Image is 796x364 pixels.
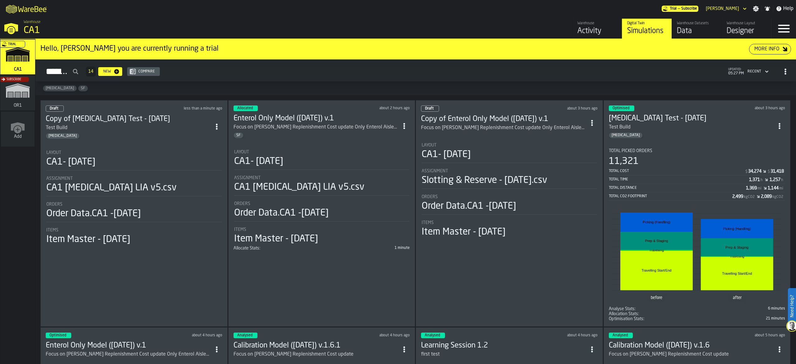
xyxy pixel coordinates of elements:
[234,175,410,196] div: stat-Assignment
[609,341,774,351] h3: Calibration Model ([DATE]) v.1.6
[46,150,222,155] div: Title
[609,105,634,111] div: status-3 2
[228,100,415,327] div: ItemListCard-DashboardItemContainer
[662,6,698,12] div: Menu Subscription
[609,306,636,311] span: Analyse Stats:
[425,107,434,110] span: Draft
[761,178,763,182] span: h
[334,106,410,110] div: Updated: 9/30/2025, 3:56:49 PM Created: 9/30/2025, 1:37:26 PM
[762,6,773,12] label: button-toggle-Notifications
[421,114,586,124] h3: Copy of Enterol Only Model ([DATE]) v.1
[422,226,506,238] div: Item Master - [DATE]
[745,68,770,75] div: DropdownMenuValue-4
[746,186,757,191] div: Stat Value
[768,170,770,174] span: $
[706,6,739,11] div: DropdownMenuValue-Jasmine Lim
[749,177,760,182] div: Stat Value
[651,296,662,300] text: before
[46,341,211,351] div: Enterol Only Model (Aug/25) v.1
[46,114,211,124] h3: Copy of [MEDICAL_DATA] Test - [DATE]
[703,5,748,12] div: DropdownMenuValue-Jasmine Lim
[14,134,22,139] span: Add
[421,333,445,338] div: status-3 2
[627,26,667,36] div: Simulations
[421,341,586,351] h3: Learning Session 1.2
[422,220,597,225] div: Title
[98,67,122,76] button: button-New
[609,114,774,124] h3: [MEDICAL_DATA] Test - [DATE]
[749,44,791,54] button: button-More Info
[789,289,795,324] label: Need Help?
[46,124,211,132] div: Test Build
[681,7,697,11] span: Subscribe
[46,228,222,245] div: stat-Items
[421,124,586,132] div: Focus on [PERSON_NAME] Replenishment Cost update Only Enterol Aisles and SKUs
[0,76,35,112] a: link-to-/wh/i/02d92962-0f11-4133-9763-7cb092bceeef/simulations
[609,333,633,338] div: status-3 2
[43,86,76,91] span: Enteral
[609,316,785,321] div: stat-Optimisation Stats:
[234,233,318,245] div: Item Master - [DATE]
[672,19,721,39] a: link-to-/wh/i/76e2a128-1b54-4d66-80d4-05ae4c277723/data
[770,177,780,182] div: Stat Value
[748,169,761,174] div: Stat Value
[609,124,631,131] div: Test Build
[421,351,586,358] div: first test
[678,7,680,11] span: —
[604,100,791,327] div: ItemListCard-DashboardItemContainer
[35,59,796,82] h2: button-Simulations
[609,207,785,305] div: stat-
[750,6,761,12] label: button-toggle-Settings
[609,169,745,173] div: Total Cost
[698,316,785,321] div: 21 minutes
[46,351,211,358] div: Focus on EA-EC Replenishment Cost update Only Enterol Aisles and SKUs
[46,202,222,222] div: stat-Orders
[609,306,696,311] div: Title
[519,106,598,111] div: Updated: 9/30/2025, 2:31:21 PM Created: 9/30/2025, 2:30:56 PM
[46,105,64,112] div: status-0 2
[422,143,437,148] span: Layout
[609,316,696,321] div: Title
[46,208,141,219] div: Order Data.CA1 -[DATE]
[234,227,410,232] div: Title
[46,176,222,196] div: stat-Assignment
[728,68,744,71] span: updated:
[83,67,98,77] div: ButtonLoadMore-Load More-Prev-First-Last
[721,19,771,39] a: link-to-/wh/i/76e2a128-1b54-4d66-80d4-05ae4c277723/designer
[425,334,440,337] span: Analysed
[46,150,222,170] div: stat-Layout
[234,208,329,219] div: Order Data.CA1 -[DATE]
[49,334,66,337] span: Optimised
[422,194,597,199] div: Title
[422,149,471,160] div: CA1- [DATE]
[609,143,785,321] section: card-SimulationDashboardCard-optimised
[234,201,410,206] div: Title
[422,169,448,174] span: Assignment
[422,220,597,238] div: stat-Items
[46,228,58,233] span: Items
[234,150,410,155] div: Title
[46,150,61,155] span: Layout
[422,220,434,225] span: Items
[609,148,785,201] div: stat-Total Picked Orders
[609,316,644,321] span: Optimisation Stats:
[234,246,410,251] div: stat-Allocate Stats:
[24,25,192,36] div: CA1
[46,202,222,207] div: Title
[40,44,749,54] div: Hello, [PERSON_NAME] you are currently running a trial
[710,106,785,110] div: Updated: 9/30/2025, 2:04:58 PM Created: 9/30/2025, 12:01:41 PM
[421,114,586,124] div: Copy of Enterol Only Model (Aug/25) v.1
[416,100,603,327] div: ItemListCard-DashboardItemContainer
[422,194,597,215] div: stat-Orders
[761,194,772,199] div: Stat Value
[422,169,597,189] div: stat-Assignment
[422,143,597,148] div: Title
[733,296,742,300] text: after
[772,195,783,199] span: kgCO2
[234,201,410,222] div: stat-Orders
[670,7,677,11] span: Trial
[572,19,622,39] a: link-to-/wh/i/76e2a128-1b54-4d66-80d4-05ae4c277723/feed/
[234,175,410,180] div: Title
[46,202,62,207] span: Orders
